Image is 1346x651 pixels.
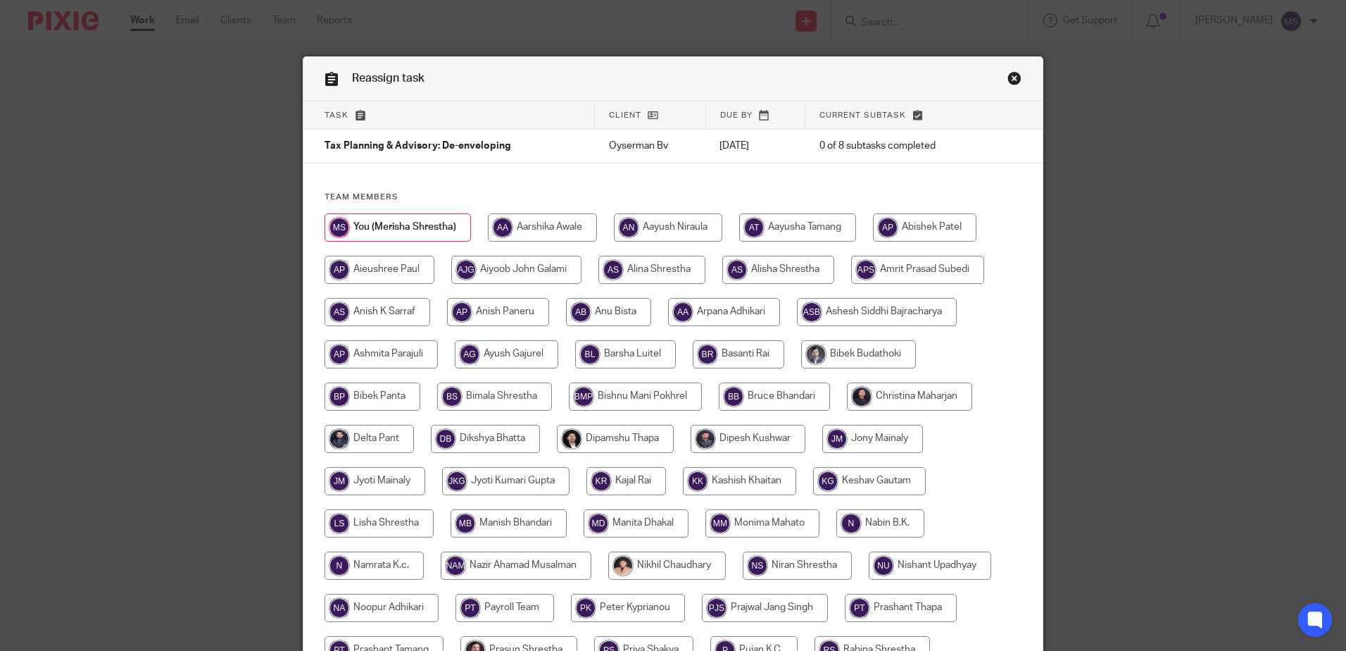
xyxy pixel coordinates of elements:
[805,130,989,163] td: 0 of 8 subtasks completed
[819,111,906,119] span: Current subtask
[352,73,424,84] span: Reassign task
[719,139,791,153] p: [DATE]
[325,111,348,119] span: Task
[609,139,692,153] p: Oyserman Bv
[609,111,641,119] span: Client
[720,111,753,119] span: Due by
[1007,71,1021,90] a: Close this dialog window
[325,192,1021,203] h4: Team members
[325,142,511,151] span: Tax Planning & Advisory: De-enveloping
